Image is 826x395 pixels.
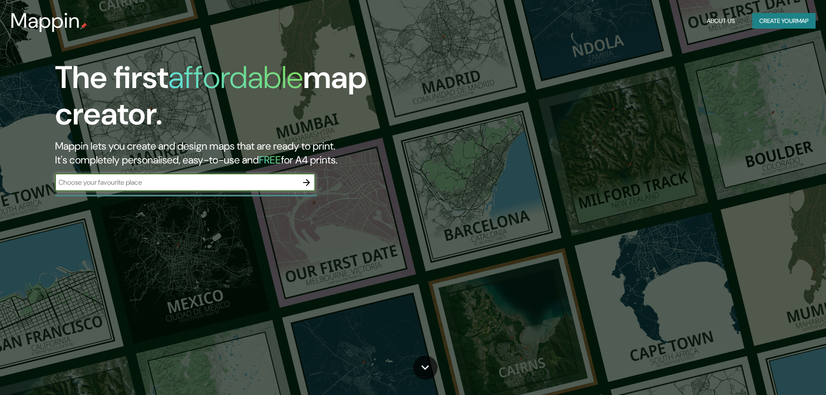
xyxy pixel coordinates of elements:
[168,57,303,98] h1: affordable
[259,153,281,166] h5: FREE
[703,13,738,29] button: About Us
[55,139,468,167] h2: Mappin lets you create and design maps that are ready to print. It's completely personalised, eas...
[10,9,80,33] h3: Mappin
[80,23,87,29] img: mappin-pin
[55,59,468,139] h1: The first map creator.
[55,177,298,187] input: Choose your favourite place
[752,13,816,29] button: Create yourmap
